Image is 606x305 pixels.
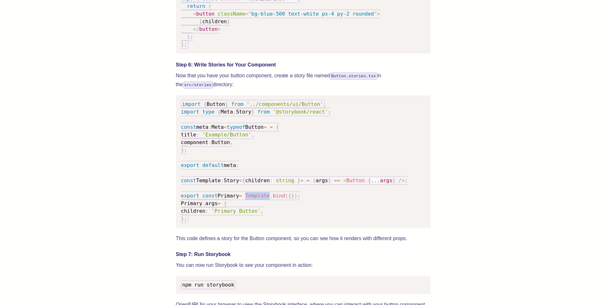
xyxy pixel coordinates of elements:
[323,101,326,107] span: ;
[182,101,201,107] span: import
[288,193,291,199] span: {
[181,139,209,145] span: component
[187,34,190,40] span: )
[297,193,301,199] span: ;
[224,200,227,206] span: {
[202,200,205,206] span: .
[176,261,430,270] p: You can now run Storybook to see your component in action:
[184,147,187,153] span: ;
[199,18,202,24] span: {
[212,208,261,214] span: 'Primary Button'
[316,177,328,184] span: args
[224,124,227,130] span: <
[261,208,264,214] span: ,
[251,132,254,138] span: ,
[224,177,239,184] span: Story
[218,11,245,17] span: className
[204,101,207,107] span: {
[377,11,380,17] span: >
[276,124,279,130] span: {
[264,124,267,130] span: >
[181,177,196,184] span: const
[184,216,187,222] span: ;
[294,193,297,199] span: )
[231,101,244,107] span: from
[212,139,230,145] span: Button
[247,101,323,107] span: '../components/ui/Button'
[196,132,199,138] span: :
[245,177,270,184] span: children
[236,162,239,168] span: ;
[193,26,199,32] span: </
[392,177,395,184] span: }
[202,193,218,199] span: const
[202,18,227,24] span: children
[227,18,230,24] span: }
[251,109,254,115] span: }
[196,177,221,184] span: Template
[239,193,242,199] span: =
[218,109,221,115] span: {
[242,177,245,184] span: {
[181,132,196,138] span: title
[176,71,430,89] p: Now that you have your button component, create a story file named in the directory:
[205,200,218,206] span: args
[181,208,205,214] span: children
[221,177,224,184] span: :
[181,216,184,222] span: }
[196,11,215,17] span: button
[270,177,273,184] span: :
[183,81,213,89] code: src/stories
[208,124,212,130] span: :
[368,177,371,184] span: {
[245,193,270,199] span: Template
[176,251,430,258] h4: Step 7: Run Storybook
[196,124,209,130] span: meta
[221,109,233,115] span: Meta
[181,193,199,199] span: export
[273,193,285,199] span: bind
[181,200,202,206] span: Primary
[307,177,310,184] span: =
[276,177,294,184] span: string
[239,177,242,184] span: <
[227,124,245,130] span: typeof
[399,177,405,184] span: />
[405,177,408,184] span: ;
[291,193,294,199] span: }
[380,177,393,184] span: args
[212,124,224,130] span: Meta
[181,109,199,115] span: import
[184,41,187,47] span: ;
[202,132,251,138] span: 'Example/Button'
[285,193,288,199] span: (
[181,41,184,47] span: }
[199,26,218,32] span: button
[218,193,239,199] span: Primary
[270,124,273,130] span: =
[297,177,301,184] span: }
[218,200,221,206] span: =
[245,11,248,17] span: =
[313,177,316,184] span: (
[233,109,236,115] span: ,
[371,177,380,184] span: ...
[248,11,251,17] span: "
[193,11,196,17] span: <
[328,177,331,184] span: )
[190,34,193,40] span: ;
[181,162,199,168] span: export
[225,101,228,107] span: }
[207,101,225,107] span: Button
[236,109,251,115] span: Story
[300,177,303,184] span: >
[257,109,270,115] span: from
[181,124,196,130] span: const
[330,73,377,80] code: Button.stories.tsx
[208,139,212,145] span: :
[273,109,328,115] span: '@storybook/react'
[176,234,430,243] p: This code defines a story for the Button component, so you can see how it renders with different ...
[208,3,212,9] span: (
[270,193,273,199] span: .
[245,124,264,130] span: Button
